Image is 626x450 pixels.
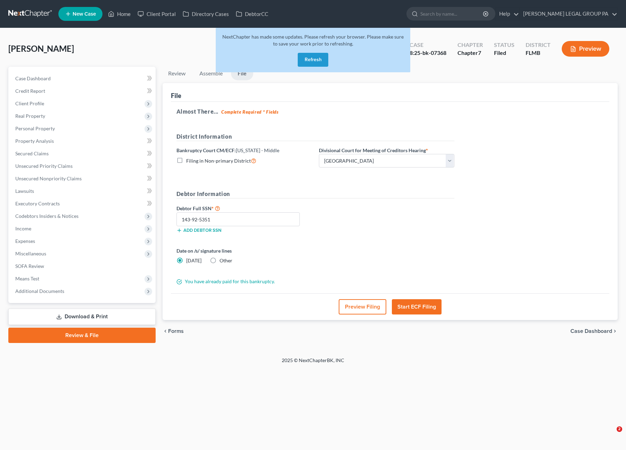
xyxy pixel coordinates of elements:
i: chevron_left [163,328,168,334]
a: Directory Cases [179,8,232,20]
a: Review & File [8,328,156,343]
span: Additional Documents [15,288,64,294]
span: Expenses [15,238,35,244]
label: Divisional Court for Meeting of Creditors Hearing [319,147,428,154]
a: Home [105,8,134,20]
span: [DATE] [186,257,201,263]
a: Download & Print [8,309,156,325]
button: Preview Filing [339,299,386,314]
div: Filed [494,49,514,57]
a: Executory Contracts [10,197,156,210]
i: chevron_right [612,328,618,334]
span: Miscellaneous [15,251,46,256]
a: Help [496,8,519,20]
span: New Case [73,11,96,17]
div: Status [494,41,514,49]
span: Client Profile [15,100,44,106]
h5: Almost There... [176,107,604,116]
h5: Debtor Information [176,190,454,198]
button: Refresh [298,53,328,67]
div: File [171,91,181,100]
span: Executory Contracts [15,201,60,206]
button: Preview [562,41,609,57]
a: Case Dashboard [10,72,156,85]
div: Chapter [458,41,483,49]
a: Client Portal [134,8,179,20]
span: NextChapter has made some updates. Please refresh your browser. Please make sure to save your wor... [222,34,404,47]
button: chevron_left Forms [163,328,193,334]
a: Lawsuits [10,185,156,197]
div: 8:25-bk-07368 [410,49,446,57]
div: 2025 © NextChapterBK, INC [115,357,511,369]
div: District [526,41,551,49]
span: [PERSON_NAME] [8,43,74,54]
span: Credit Report [15,88,45,94]
span: Means Test [15,276,39,281]
input: XXX-XX-XXXX [176,212,300,226]
span: 2 [617,426,622,432]
iframe: Intercom live chat [602,426,619,443]
div: You have already paid for this bankruptcy. [173,278,458,285]
label: Date on /s/ signature lines [176,247,312,254]
span: Codebtors Insiders & Notices [15,213,79,219]
div: Case [410,41,446,49]
span: Case Dashboard [570,328,612,334]
span: Filing in Non-primary District [186,158,251,164]
a: Secured Claims [10,147,156,160]
a: SOFA Review [10,260,156,272]
a: Property Analysis [10,135,156,147]
a: Case Dashboard chevron_right [570,328,618,334]
label: Debtor Full SSN [173,204,315,212]
a: DebtorCC [232,8,272,20]
span: 7 [478,49,481,56]
span: Personal Property [15,125,55,131]
div: FLMB [526,49,551,57]
span: Real Property [15,113,45,119]
a: Credit Report [10,85,156,97]
a: [PERSON_NAME] LEGAL GROUP PA [520,8,617,20]
span: Income [15,226,31,231]
span: Unsecured Nonpriority Claims [15,175,82,181]
span: Other [220,257,232,263]
button: Add debtor SSN [176,228,221,233]
strong: Complete Required * Fields [221,109,279,115]
a: Unsecured Nonpriority Claims [10,172,156,185]
label: Bankruptcy Court CM/ECF: [176,147,279,154]
span: Property Analysis [15,138,54,144]
h5: District Information [176,132,454,141]
button: Start ECF Filing [392,299,442,314]
span: Secured Claims [15,150,49,156]
span: Unsecured Priority Claims [15,163,73,169]
span: SOFA Review [15,263,44,269]
span: Lawsuits [15,188,34,194]
a: Review [163,67,191,80]
a: Assemble [194,67,228,80]
span: Forms [168,328,184,334]
input: Search by name... [420,7,484,20]
div: Chapter [458,49,483,57]
span: [US_STATE] - Middle [236,147,279,153]
a: Unsecured Priority Claims [10,160,156,172]
span: Case Dashboard [15,75,51,81]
